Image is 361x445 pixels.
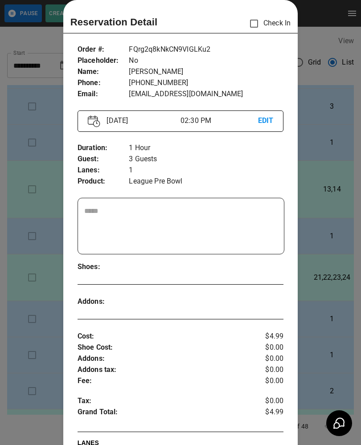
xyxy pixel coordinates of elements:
[129,55,283,66] p: No
[129,44,283,55] p: FQrg2q8kNkCN9VIGLKu2
[78,78,129,89] p: Phone :
[70,15,158,29] p: Reservation Detail
[78,176,129,187] p: Product :
[78,44,129,55] p: Order # :
[129,143,283,154] p: 1 Hour
[129,154,283,165] p: 3 Guests
[249,353,283,364] p: $0.00
[249,364,283,376] p: $0.00
[78,407,249,420] p: Grand Total :
[129,89,283,100] p: [EMAIL_ADDRESS][DOMAIN_NAME]
[78,55,129,66] p: Placeholder :
[78,396,249,407] p: Tax :
[78,165,129,176] p: Lanes :
[249,342,283,353] p: $0.00
[78,376,249,387] p: Fee :
[78,331,249,342] p: Cost :
[129,78,283,89] p: [PHONE_NUMBER]
[78,66,129,78] p: Name :
[129,165,283,176] p: 1
[103,115,180,126] p: [DATE]
[78,261,129,273] p: Shoes :
[249,407,283,420] p: $4.99
[78,296,129,307] p: Addons :
[129,66,283,78] p: [PERSON_NAME]
[249,376,283,387] p: $0.00
[78,353,249,364] p: Addons :
[78,342,249,353] p: Shoe Cost :
[245,14,291,33] p: Check In
[129,176,283,187] p: League Pre Bowl
[78,364,249,376] p: Addons tax :
[88,115,100,127] img: Vector
[78,154,129,165] p: Guest :
[78,89,129,100] p: Email :
[78,143,129,154] p: Duration :
[249,331,283,342] p: $4.99
[249,396,283,407] p: $0.00
[258,115,274,127] p: EDIT
[180,115,258,126] p: 02:30 PM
